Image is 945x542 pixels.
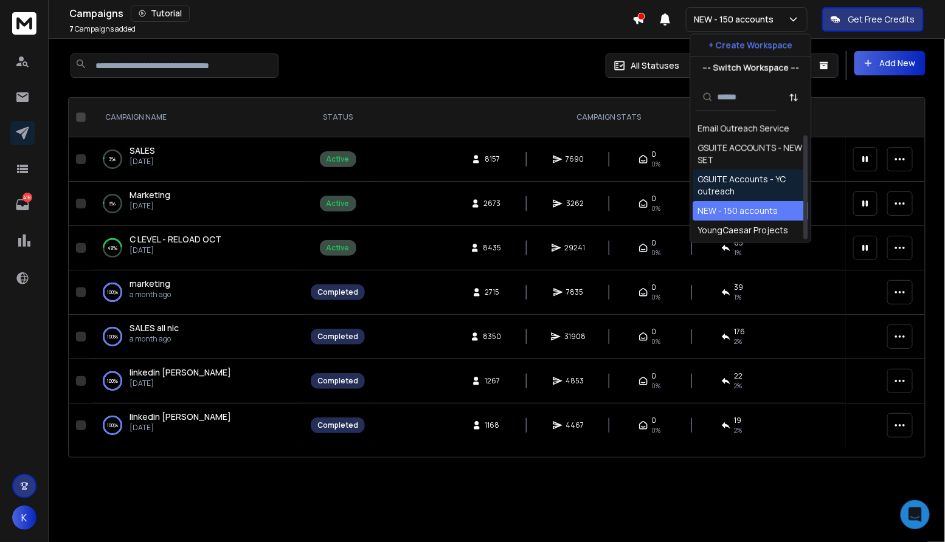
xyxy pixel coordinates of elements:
span: 0 [652,371,657,381]
span: 0% [652,204,661,213]
span: linkedin [PERSON_NAME] [130,366,231,378]
span: 0 [652,238,657,248]
p: 3 % [109,153,116,165]
span: 1 % [735,248,742,258]
div: YoungCaesar Projects [698,224,789,236]
p: Get Free Credits [848,13,915,26]
span: 85 [735,238,744,248]
span: 7835 [567,287,584,297]
p: [DATE] [130,201,170,211]
td: 100%linkedin [PERSON_NAME][DATE] [91,359,303,403]
button: Sort by Sort A-Z [782,85,806,109]
a: Marketing [130,189,170,201]
th: CAMPAIGN NAME [91,98,303,137]
span: 0 [652,327,657,337]
a: 418 [10,193,35,217]
span: 2715 [485,287,500,297]
th: STATUS [303,98,372,137]
a: linkedin [PERSON_NAME] [130,366,231,379]
span: 22 [735,371,743,381]
th: CAMPAIGN STATS [372,98,846,137]
p: Campaigns added [69,24,136,34]
td: 100%linkedin [PERSON_NAME][DATE] [91,403,303,448]
p: 3 % [109,197,116,210]
td: 100%marketinga month ago [91,270,303,315]
p: 100 % [107,375,118,387]
span: 8157 [485,154,500,164]
a: linkedin [PERSON_NAME] [130,411,231,423]
span: 0% [652,381,661,391]
span: 7690 [566,154,584,164]
td: 100%SALES all nica month ago [91,315,303,359]
span: 3262 [566,199,584,208]
span: 0% [652,159,661,169]
p: --- Switch Workspace --- [702,61,799,74]
span: 0% [652,337,661,346]
a: marketing [130,278,170,290]
span: SALES [130,145,155,156]
button: Get Free Credits [822,7,924,32]
span: 4853 [566,376,584,386]
button: Add New [854,51,926,75]
div: Active [327,243,350,253]
div: Active [327,154,350,164]
span: 2 % [735,381,742,391]
button: K [12,506,36,530]
p: a month ago [130,334,179,344]
div: Campaigns [69,5,632,22]
span: 176 [735,327,746,337]
p: NEW - 150 accounts [694,13,778,26]
span: 2673 [484,199,501,208]
p: 49 % [108,242,117,254]
span: 1168 [485,420,500,430]
p: 100 % [107,419,118,431]
div: Completed [317,332,358,341]
span: 39 [735,283,744,292]
span: 1 % [735,292,742,302]
p: a month ago [130,290,171,300]
td: 3%Marketing[DATE] [91,182,303,226]
p: [DATE] [130,157,155,166]
span: 0 [652,283,657,292]
div: Open Intercom Messenger [901,500,930,529]
p: 100 % [107,331,118,343]
span: 2 % [735,425,742,435]
a: SALES [130,145,155,157]
p: 418 [22,193,32,202]
span: 1267 [485,376,500,386]
span: 0 [652,149,657,159]
span: 0% [652,292,661,302]
span: 0% [652,248,661,258]
span: 19 [735,416,742,425]
button: Tutorial [131,5,190,22]
div: Active [327,199,350,208]
span: C LEVEL - RELOAD OCT [130,233,221,245]
span: marketing [130,278,170,289]
p: + Create Workspace [709,39,793,51]
p: [DATE] [130,379,231,388]
span: 31908 [564,332,586,341]
div: Completed [317,287,358,297]
div: Completed [317,376,358,386]
p: All Statuses [631,60,679,72]
span: 2 % [735,337,742,346]
span: 4467 [566,420,584,430]
span: 0% [652,425,661,435]
span: 7 [69,24,74,34]
span: 8350 [483,332,502,341]
p: [DATE] [130,423,231,433]
td: 49%C LEVEL - RELOAD OCT[DATE] [91,226,303,270]
a: SALES all nic [130,322,179,334]
a: C LEVEL - RELOAD OCT [130,233,221,245]
div: GSUITE Accounts - YC outreach [698,173,804,197]
span: 0 [652,416,657,425]
td: 3%SALES[DATE] [91,137,303,182]
span: 29241 [565,243,586,253]
div: NEW - 150 accounts [698,205,778,217]
div: GSUITE ACCOUNTS - NEW SET [698,142,804,166]
p: [DATE] [130,245,221,255]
